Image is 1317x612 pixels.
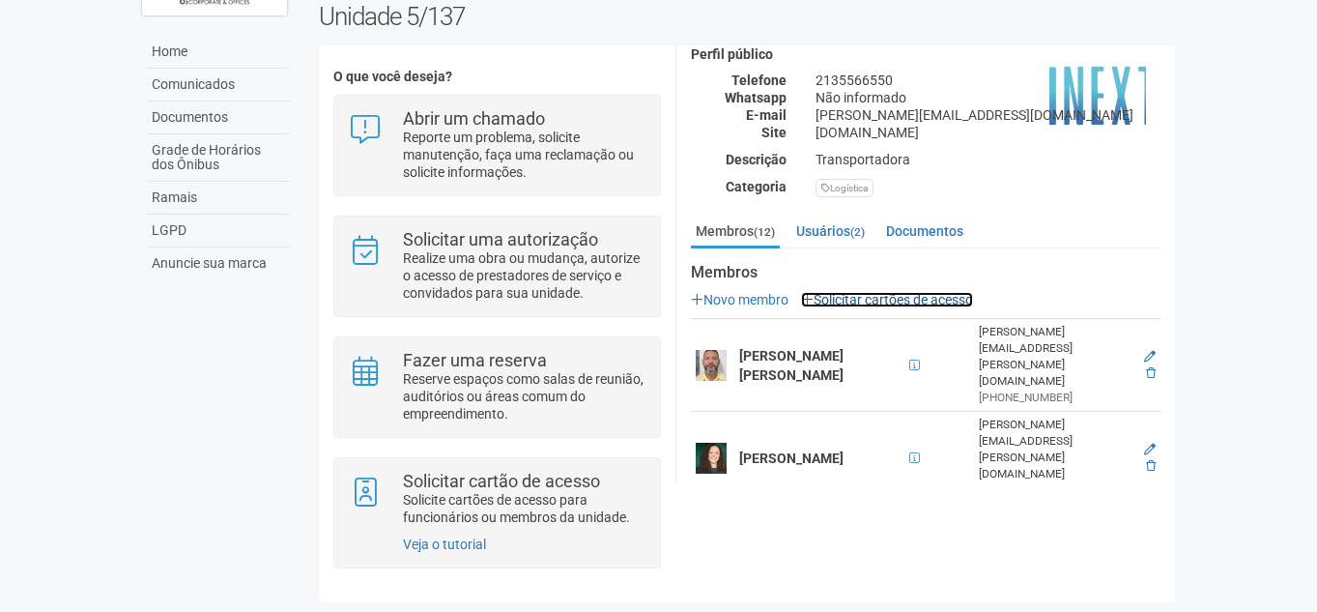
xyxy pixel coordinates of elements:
div: [PERSON_NAME][EMAIL_ADDRESS][PERSON_NAME][DOMAIN_NAME] [979,324,1131,390]
strong: Fazer uma reserva [403,350,547,370]
p: Solicite cartões de acesso para funcionários ou membros da unidade. [403,491,645,526]
img: user.png [696,443,727,474]
a: Excluir membro [1146,366,1156,380]
div: [PERSON_NAME][EMAIL_ADDRESS][DOMAIN_NAME] [801,106,1175,124]
a: Abrir um chamado Reporte um problema, solicite manutenção, faça uma reclamação ou solicite inform... [349,110,645,181]
img: user.png [696,350,727,381]
strong: Abrir um chamado [403,108,545,129]
div: Transportadora [801,151,1175,168]
a: Solicitar uma autorização Realize uma obra ou mudança, autorize o acesso de prestadores de serviç... [349,231,645,302]
small: (2) [850,225,865,239]
div: [PERSON_NAME][EMAIL_ADDRESS][PERSON_NAME][DOMAIN_NAME] [979,417,1131,482]
a: LGPD [147,215,290,248]
img: business.png [1049,47,1146,144]
p: Realize uma obra ou mudança, autorize o acesso de prestadores de serviço e convidados para sua un... [403,249,645,302]
strong: Telefone [731,73,787,88]
div: Logística [816,179,873,197]
h2: Unidade 5/137 [319,2,1176,31]
a: Veja o tutorial [403,537,486,552]
strong: E-mail [746,107,787,123]
strong: Descrição [726,152,787,167]
strong: Categoria [726,179,787,194]
strong: Membros [691,264,1160,281]
div: [PHONE_NUMBER] [979,482,1131,499]
a: Solicitar cartões de acesso [801,292,973,307]
a: Grade de Horários dos Ônibus [147,134,290,182]
div: Não informado [801,89,1175,106]
a: Anuncie sua marca [147,248,290,279]
h4: Perfil público [691,47,1160,62]
a: Documentos [881,217,968,246]
strong: Solicitar cartão de acesso [403,471,600,491]
a: Editar membro [1144,350,1156,364]
a: Home [147,36,290,69]
a: Membros(12) [691,217,780,248]
p: Reporte um problema, solicite manutenção, faça uma reclamação ou solicite informações. [403,129,645,181]
a: Comunicados [147,69,290,102]
a: Solicitar cartão de acesso Solicite cartões de acesso para funcionários ou membros da unidade. [349,473,645,526]
p: Reserve espaços como salas de reunião, auditórios ou áreas comum do empreendimento. [403,370,645,423]
a: Ramais [147,182,290,215]
a: Novo membro [691,292,788,307]
strong: Solicitar uma autorização [403,229,598,249]
strong: [PERSON_NAME] [PERSON_NAME] [739,348,844,383]
strong: Site [761,125,787,140]
small: (12) [754,225,775,239]
strong: [PERSON_NAME] [739,451,844,466]
a: Fazer uma reserva Reserve espaços como salas de reunião, auditórios ou áreas comum do empreendime... [349,352,645,423]
a: Documentos [147,102,290,134]
strong: Whatsapp [725,90,787,105]
h4: O que você deseja? [333,70,661,84]
a: Excluir membro [1146,459,1156,473]
div: 2135566550 [801,72,1175,89]
div: [DOMAIN_NAME] [801,124,1175,141]
a: Usuários(2) [791,217,870,246]
a: Editar membro [1144,443,1156,456]
div: [PHONE_NUMBER] [979,390,1131,406]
